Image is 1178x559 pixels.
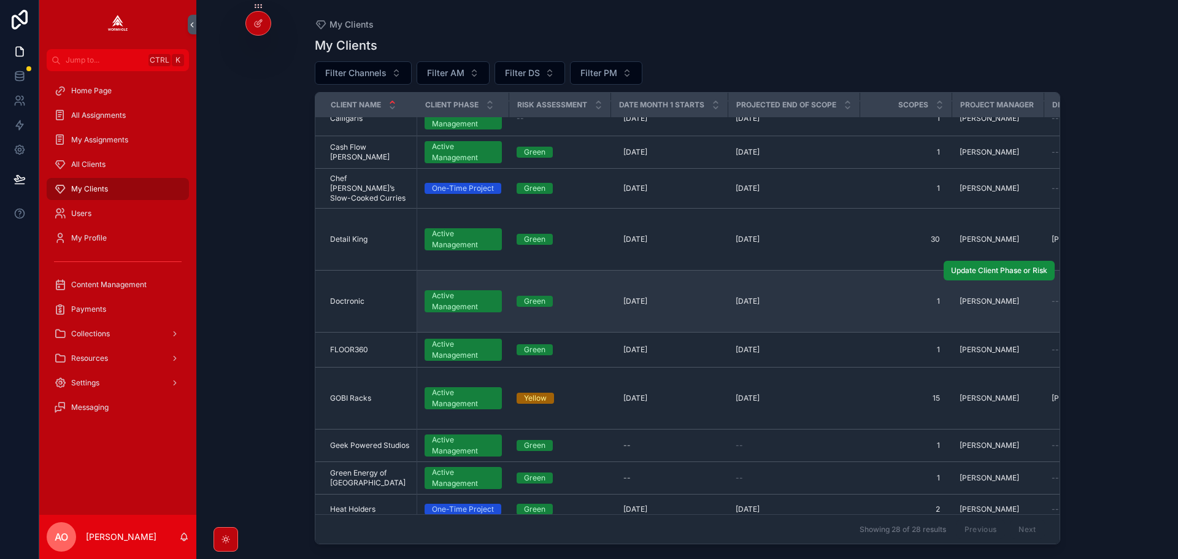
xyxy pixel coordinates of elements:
[618,109,721,128] a: [DATE]
[432,467,495,489] div: Active Management
[425,467,502,489] a: Active Management
[517,114,604,123] a: --
[623,345,647,355] span: [DATE]
[425,504,502,515] a: One-Time Project
[425,290,502,312] a: Active Management
[524,296,545,307] div: Green
[736,147,853,157] a: [DATE]
[623,114,647,123] span: [DATE]
[868,436,945,455] a: 1
[736,441,743,450] span: --
[960,441,1037,450] a: [PERSON_NAME]
[330,142,410,162] a: Cash Flow [PERSON_NAME]
[432,290,495,312] div: Active Management
[898,100,928,110] span: Scopes
[736,114,853,123] a: [DATE]
[1052,441,1130,450] a: --
[425,387,502,409] a: Active Management
[517,504,604,515] a: Green
[330,504,410,514] a: Heat Holders
[623,296,647,306] span: [DATE]
[618,179,721,198] a: [DATE]
[960,441,1019,450] span: [PERSON_NAME]
[524,234,545,245] div: Green
[47,323,189,345] a: Collections
[71,280,147,290] span: Content Management
[432,434,495,457] div: Active Management
[1052,473,1130,483] a: --
[417,61,490,85] button: Select Button
[736,473,853,483] a: --
[960,147,1019,157] span: [PERSON_NAME]
[960,504,1019,514] span: [PERSON_NAME]
[623,473,631,483] div: --
[524,393,547,404] div: Yellow
[872,296,940,306] span: 1
[331,100,381,110] span: Client Name
[960,393,1037,403] a: [PERSON_NAME]
[517,183,604,194] a: Green
[517,147,604,158] a: Green
[47,298,189,320] a: Payments
[1052,504,1130,514] a: --
[517,393,604,404] a: Yellow
[330,174,410,203] span: Chef [PERSON_NAME]’s Slow-Cooked Curries
[71,86,112,96] span: Home Page
[330,393,371,403] span: GOBI Racks
[618,229,721,249] a: [DATE]
[1052,234,1111,244] span: [PERSON_NAME]
[71,304,106,314] span: Payments
[524,504,545,515] div: Green
[71,209,91,218] span: Users
[47,49,189,71] button: Jump to...CtrlK
[736,441,853,450] a: --
[1052,234,1130,244] a: [PERSON_NAME]
[736,234,760,244] span: [DATE]
[868,109,945,128] a: 1
[1052,100,1129,110] span: Digital Strategist
[872,345,940,355] span: 1
[1052,345,1130,355] a: --
[330,114,410,123] a: Calligaris
[517,472,604,484] a: Green
[425,183,502,194] a: One-Time Project
[330,234,368,244] span: Detail King
[330,114,363,123] span: Calligaris
[960,393,1019,403] span: [PERSON_NAME]
[623,393,647,403] span: [DATE]
[495,61,565,85] button: Select Button
[736,504,760,514] span: [DATE]
[330,345,368,355] span: FLOOR360
[1052,147,1130,157] a: --
[960,147,1037,157] a: [PERSON_NAME]
[618,468,721,488] a: --
[736,473,743,483] span: --
[960,296,1019,306] span: [PERSON_NAME]
[623,183,647,193] span: [DATE]
[47,178,189,200] a: My Clients
[860,525,946,534] span: Showing 28 of 28 results
[432,339,495,361] div: Active Management
[736,183,760,193] span: [DATE]
[315,18,374,31] a: My Clients
[325,67,387,79] span: Filter Channels
[872,114,940,123] span: 1
[524,183,545,194] div: Green
[868,468,945,488] a: 1
[432,387,495,409] div: Active Management
[71,329,110,339] span: Collections
[960,345,1019,355] span: [PERSON_NAME]
[432,183,494,194] div: One-Time Project
[86,531,156,543] p: [PERSON_NAME]
[330,296,364,306] span: Doctronic
[1052,147,1059,157] span: --
[1052,441,1059,450] span: --
[71,353,108,363] span: Resources
[425,339,502,361] a: Active Management
[570,61,642,85] button: Select Button
[623,234,647,244] span: [DATE]
[960,473,1019,483] span: [PERSON_NAME]
[736,345,760,355] span: [DATE]
[1052,473,1059,483] span: --
[47,274,189,296] a: Content Management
